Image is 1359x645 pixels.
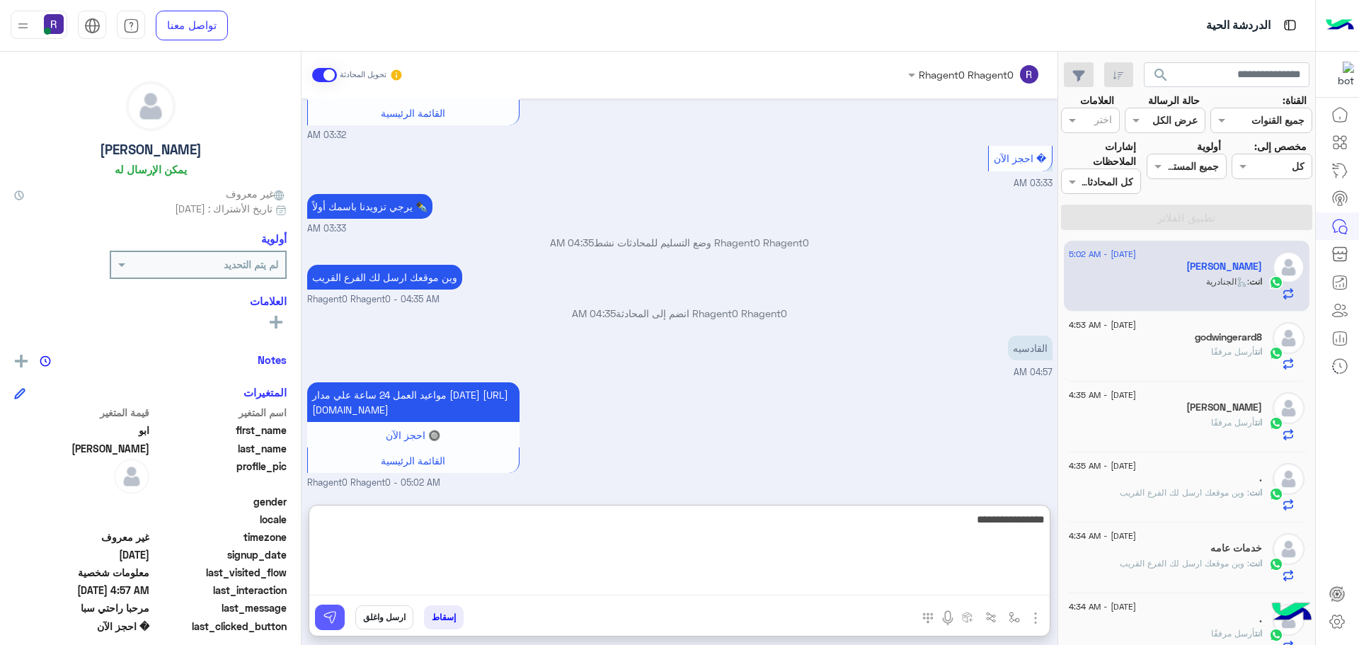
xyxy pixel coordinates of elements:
[1080,93,1114,108] label: العلامات
[307,235,1053,250] p: Rhagent0 Rhagent0 وضع التسليم للمحادثات نشط
[1014,178,1053,188] span: 03:33 AM
[1326,11,1354,40] img: Logo
[307,476,440,490] span: Rhagent0 Rhagent0 - 05:02 AM
[307,306,1053,321] p: Rhagent0 Rhagent0 انضم إلى المحادثة
[14,441,149,456] span: محمد
[1069,530,1136,542] span: [DATE] - 4:34 AM
[14,619,149,634] span: � احجز الآن
[115,163,187,176] h6: يمكن الإرسال له
[1094,112,1114,130] div: اختر
[307,129,346,142] span: 03:32 AM
[994,152,1046,164] span: � احجز الآن
[152,583,287,598] span: last_interaction
[14,512,149,527] span: null
[1009,612,1020,623] img: select flow
[1152,67,1169,84] span: search
[1211,628,1255,639] span: أرسل مرفقًا
[1269,487,1283,501] img: WhatsApp
[175,201,273,216] span: تاريخ الأشتراك : [DATE]
[258,353,287,366] h6: Notes
[1069,248,1136,261] span: [DATE] - 5:02 AM
[156,11,228,40] a: تواصل معنا
[985,612,997,623] img: Trigger scenario
[152,459,287,491] span: profile_pic
[1255,346,1262,357] span: انت
[14,530,149,544] span: غير معروف
[1120,487,1249,498] span: وين موقعك ارسل لك الفرع القريب
[127,82,175,130] img: defaultAdmin.png
[1008,336,1053,360] p: 7/9/2025, 4:57 AM
[962,612,973,623] img: create order
[1267,588,1317,638] img: hulul-logo.png
[1003,605,1026,629] button: select flow
[340,69,386,81] small: تحويل المحادثة
[1273,322,1304,354] img: defaultAdmin.png
[1269,346,1283,360] img: WhatsApp
[1269,275,1283,290] img: WhatsApp
[14,423,149,438] span: ابو
[1061,205,1312,230] button: تطبيق الفلاتر
[152,619,287,634] span: last_clicked_button
[1281,16,1299,34] img: tab
[1283,93,1307,108] label: القناة:
[323,610,337,624] img: send message
[1206,276,1249,287] span: : الجنادرية
[14,547,149,562] span: 2025-09-07T00:29:58.174Z
[1195,331,1262,343] h5: godwingerard8
[1273,463,1304,495] img: defaultAdmin.png
[355,605,413,629] button: ارسل واغلق
[1120,558,1249,569] span: وين موقعك ارسل لك الفرع القريب
[152,565,287,580] span: last_visited_flow
[152,423,287,438] span: first_name
[307,382,520,422] p: 7/9/2025, 5:02 AM
[312,389,508,416] span: مواعيد العمل 24 ساعة علي مدار [DATE] [URL][DOMAIN_NAME]
[152,512,287,527] span: locale
[1254,139,1307,154] label: مخصص إلى:
[1269,416,1283,430] img: WhatsApp
[1259,472,1262,484] h5: .
[1014,367,1053,377] span: 04:57 AM
[1211,417,1255,428] span: أرسل مرفقًا
[14,494,149,509] span: null
[14,17,32,35] img: profile
[1269,557,1283,571] img: WhatsApp
[1329,62,1354,87] img: 322853014244696
[1144,62,1179,93] button: search
[117,11,145,40] a: tab
[152,600,287,615] span: last_message
[1206,16,1271,35] p: الدردشة الحية
[1255,417,1262,428] span: انت
[386,429,440,441] span: 🔘 احجز الآن
[114,459,149,494] img: defaultAdmin.png
[922,612,934,624] img: make a call
[572,307,616,319] span: 04:35 AM
[14,405,149,420] span: قيمة المتغير
[14,583,149,598] span: 2025-09-07T01:57:30.2779355Z
[1249,558,1262,569] span: انت
[40,355,51,367] img: notes
[307,194,432,219] p: 7/9/2025, 3:33 AM
[307,222,346,236] span: 03:33 AM
[243,386,287,399] h6: المتغيرات
[939,610,956,627] img: send voice note
[1273,392,1304,424] img: defaultAdmin.png
[550,236,594,249] span: 04:35 AM
[152,405,287,420] span: اسم المتغير
[1211,346,1255,357] span: أرسل مرفقًا
[1148,93,1200,108] label: حالة الرسالة
[226,186,287,201] span: غير معروف
[1069,600,1136,613] span: [DATE] - 4:34 AM
[14,600,149,615] span: مرحبا راحتي سبا
[84,18,101,34] img: tab
[381,107,445,119] span: القائمة الرئيسية
[1061,139,1136,169] label: إشارات الملاحظات
[152,547,287,562] span: signup_date
[1027,610,1044,627] img: send attachment
[44,14,64,34] img: userImage
[1255,628,1262,639] span: انت
[1269,628,1283,642] img: WhatsApp
[152,530,287,544] span: timezone
[123,18,139,34] img: tab
[381,455,445,467] span: القائمة الرئيسية
[152,494,287,509] span: gender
